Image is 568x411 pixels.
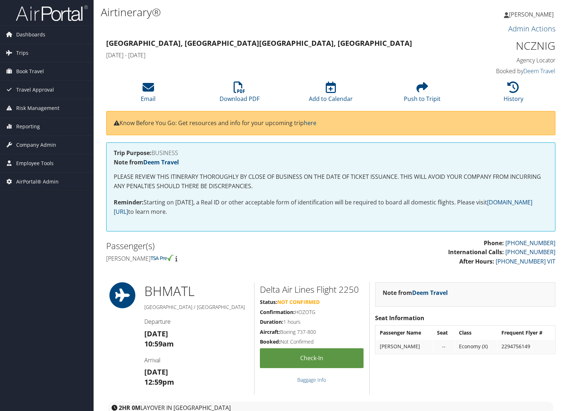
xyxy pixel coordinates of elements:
a: Email [141,85,155,103]
p: Know Before You Go: Get resources and info for your upcoming trip [114,119,548,128]
a: [PHONE_NUMBER] [505,239,555,247]
a: History [504,85,523,103]
td: [PERSON_NAME] [376,340,433,353]
a: Check-in [260,348,364,368]
span: Risk Management [16,99,59,117]
h2: Delta Air Lines Flight 2250 [260,283,364,296]
h5: HOZOTG [260,309,364,316]
h1: NCZNIG [451,38,556,53]
strong: Status: [260,299,277,305]
strong: Note from [114,158,179,166]
strong: Booked: [260,338,280,345]
a: Baggage Info [297,376,326,383]
a: Push to Tripit [404,85,441,103]
h4: [PERSON_NAME] [106,255,325,262]
th: Passenger Name [376,326,433,339]
h4: [DATE] - [DATE] [106,51,441,59]
p: Starting on [DATE], a Real ID or other acceptable form of identification will be required to boar... [114,198,548,216]
a: [DOMAIN_NAME][URL] [114,198,532,216]
span: AirPortal® Admin [16,173,59,191]
strong: International Calls: [448,248,504,256]
a: Deem Travel [143,158,179,166]
h4: Departure [144,318,249,326]
strong: Confirmation: [260,309,295,315]
th: Frequent Flyer # [498,326,554,339]
strong: After Hours: [459,257,494,265]
h1: BHM ATL [144,282,249,300]
a: Deem Travel [523,67,555,75]
h1: Airtinerary® [101,5,407,20]
strong: Note from [383,289,448,297]
h5: Boeing 737-800 [260,328,364,336]
a: Add to Calendar [309,85,353,103]
a: here [304,119,316,127]
span: [PERSON_NAME] [509,10,554,18]
td: 2294756149 [498,340,554,353]
strong: Trip Purpose: [114,149,152,157]
a: Download PDF [220,85,260,103]
img: airportal-logo.png [16,5,88,22]
h4: BUSINESS [114,150,548,156]
span: Dashboards [16,26,45,44]
h4: Agency Locator [451,56,556,64]
span: Book Travel [16,62,44,80]
h5: 1 hours [260,318,364,326]
strong: 12:59pm [144,377,174,387]
strong: Aircraft: [260,328,280,335]
span: Reporting [16,118,40,136]
h4: Booked by [451,67,556,75]
a: [PHONE_NUMBER] VIT [496,257,555,265]
strong: Seat Information [375,314,424,322]
h4: Arrival [144,356,249,364]
strong: [GEOGRAPHIC_DATA], [GEOGRAPHIC_DATA] [GEOGRAPHIC_DATA], [GEOGRAPHIC_DATA] [106,38,412,48]
span: Employee Tools [16,154,54,172]
strong: 10:59am [144,339,174,349]
strong: [DATE] [144,329,168,339]
h2: Passenger(s) [106,240,325,252]
span: Trips [16,44,28,62]
td: Economy (X) [455,340,497,353]
strong: Phone: [484,239,504,247]
a: Admin Actions [508,24,555,34]
th: Seat [433,326,454,339]
div: -- [437,343,451,350]
span: Travel Approval [16,81,54,99]
a: Deem Travel [412,289,448,297]
strong: Duration: [260,318,283,325]
h5: Not Confirmed [260,338,364,345]
p: PLEASE REVIEW THIS ITINERARY THOROUGHLY BY CLOSE OF BUSINESS ON THE DATE OF TICKET ISSUANCE. THIS... [114,172,548,191]
th: Class [455,326,497,339]
a: [PERSON_NAME] [504,4,561,25]
span: Company Admin [16,136,56,154]
strong: [DATE] [144,367,168,377]
h5: [GEOGRAPHIC_DATA] / [GEOGRAPHIC_DATA] [144,304,249,311]
span: Not Confirmed [277,299,320,305]
img: tsa-precheck.png [150,255,174,261]
a: [PHONE_NUMBER] [505,248,555,256]
strong: Reminder: [114,198,144,206]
